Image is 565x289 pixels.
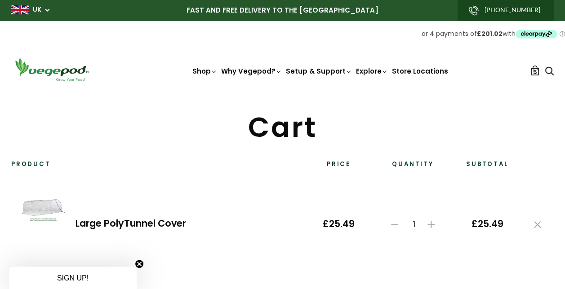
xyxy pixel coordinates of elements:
[356,66,388,76] a: Explore
[9,267,137,289] div: SIGN UP!Close teaser
[11,57,92,82] img: Vegepod
[22,199,65,221] img: Large PolyTunnel Cover
[454,160,521,175] th: Subtotal
[316,219,362,230] span: £25.49
[11,5,29,14] img: gb_large.png
[221,66,282,76] a: Why Vegepod?
[464,219,511,230] span: £25.49
[392,66,448,76] a: Store Locations
[530,66,540,75] a: 5
[403,220,425,229] span: 1
[33,5,41,14] a: UK
[192,66,218,76] a: Shop
[372,160,454,175] th: Quantity
[11,160,305,175] th: Product
[76,217,186,230] a: Large PolyTunnel Cover
[57,274,89,282] span: SIGN UP!
[545,67,554,76] a: Search
[533,68,537,76] span: 5
[135,259,144,268] button: Close teaser
[11,114,554,141] h1: Cart
[305,160,373,175] th: Price
[286,66,352,76] a: Setup & Support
